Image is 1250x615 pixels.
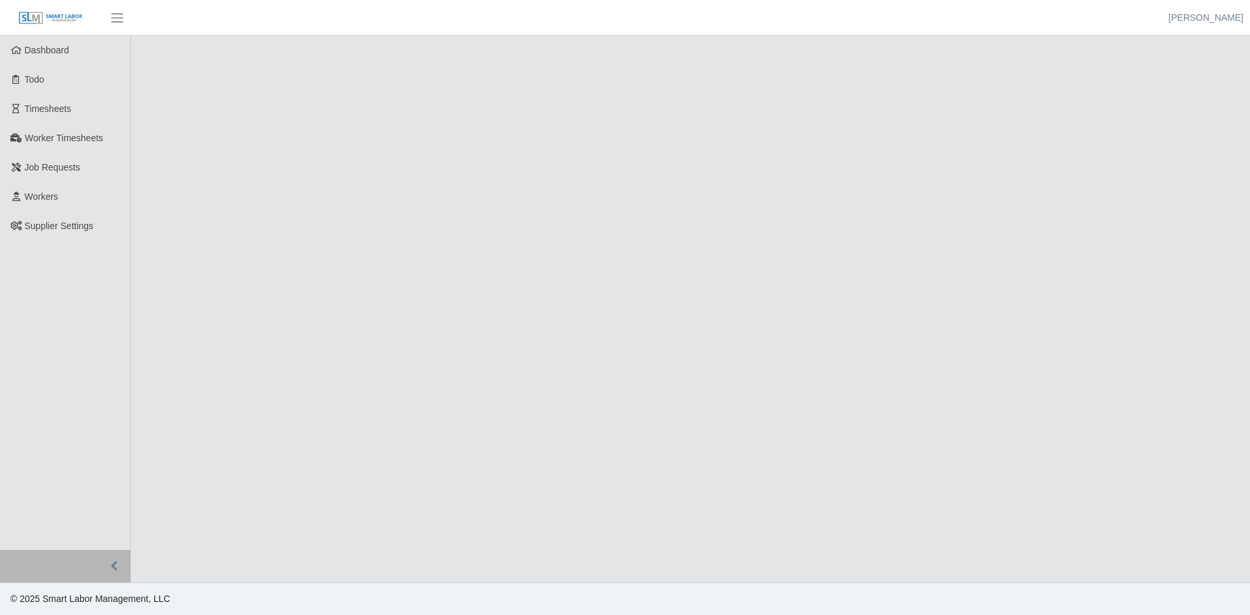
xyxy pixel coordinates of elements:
[25,133,103,143] span: Worker Timesheets
[25,103,72,114] span: Timesheets
[25,162,81,172] span: Job Requests
[25,74,44,85] span: Todo
[25,45,70,55] span: Dashboard
[18,11,83,25] img: SLM Logo
[10,594,170,604] span: © 2025 Smart Labor Management, LLC
[25,221,94,231] span: Supplier Settings
[25,191,59,202] span: Workers
[1169,11,1243,25] a: [PERSON_NAME]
